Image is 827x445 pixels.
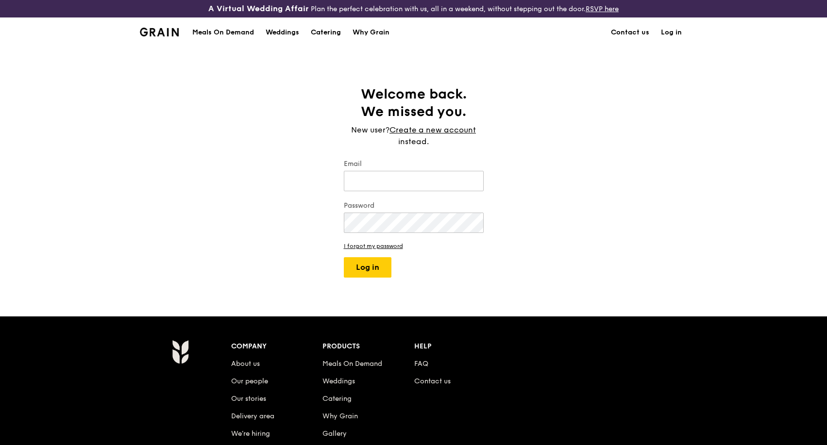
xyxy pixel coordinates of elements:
a: About us [231,360,260,368]
div: Products [322,340,414,353]
a: Catering [322,395,352,403]
a: Gallery [322,429,347,438]
a: RSVP here [586,5,619,13]
a: Our people [231,377,268,385]
a: Our stories [231,395,266,403]
img: Grain [172,340,189,364]
div: Catering [311,18,341,47]
a: I forgot my password [344,243,484,249]
span: instead. [398,137,429,146]
a: Create a new account [389,124,476,136]
div: Plan the perfect celebration with us, all in a weekend, without stepping out the door. [138,4,689,14]
a: We’re hiring [231,429,270,438]
div: Company [231,340,323,353]
div: Help [414,340,506,353]
a: Meals On Demand [322,360,382,368]
a: Why Grain [347,18,395,47]
label: Email [344,159,484,169]
a: Weddings [322,377,355,385]
div: Weddings [266,18,299,47]
img: Grain [140,28,179,36]
a: GrainGrain [140,17,179,46]
a: Contact us [605,18,655,47]
span: New user? [351,125,389,134]
a: Log in [655,18,688,47]
a: Weddings [260,18,305,47]
a: Contact us [414,377,451,385]
a: Catering [305,18,347,47]
a: Why Grain [322,412,358,420]
h3: A Virtual Wedding Affair [208,4,309,14]
button: Log in [344,257,391,278]
label: Password [344,201,484,211]
div: Why Grain [353,18,389,47]
a: FAQ [414,360,428,368]
div: Meals On Demand [192,18,254,47]
h1: Welcome back. We missed you. [344,85,484,120]
a: Delivery area [231,412,274,420]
